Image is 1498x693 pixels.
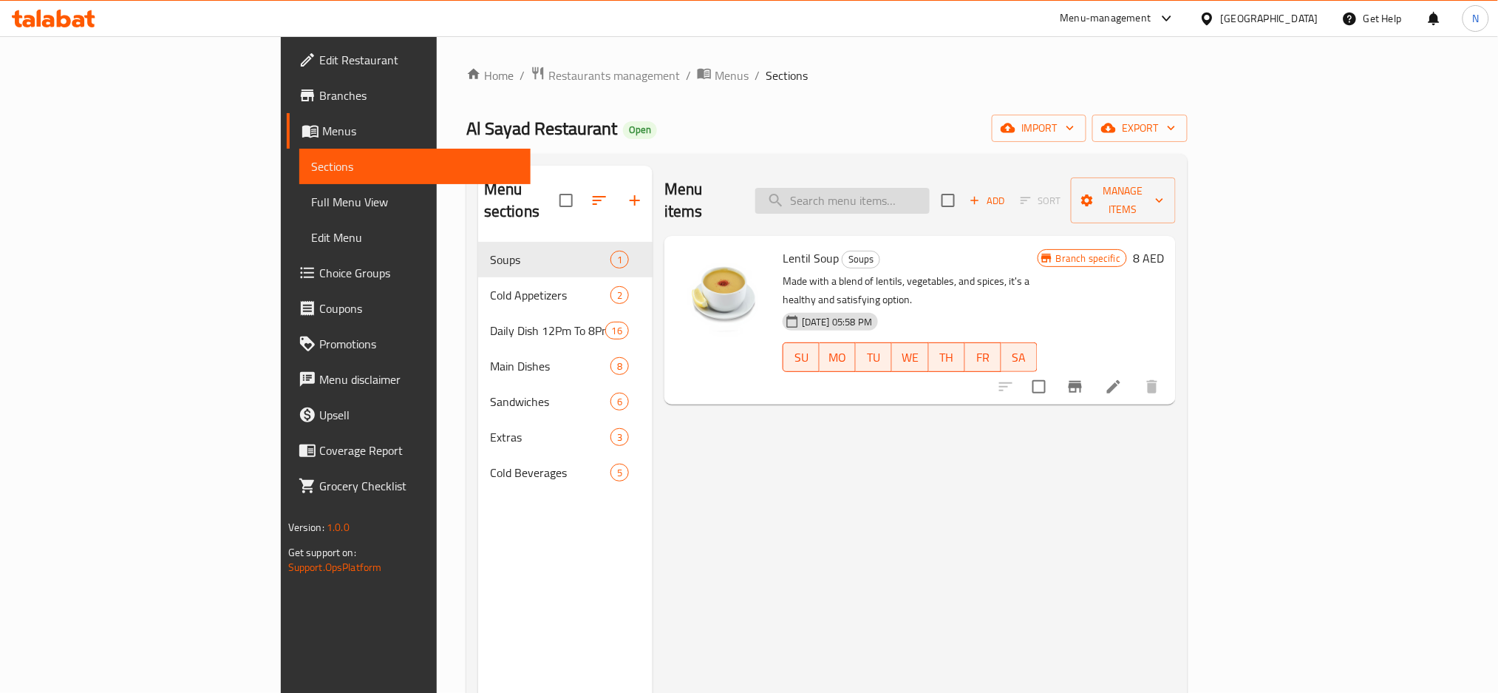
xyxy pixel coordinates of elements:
[1001,342,1038,372] button: SA
[287,113,531,149] a: Menus
[1007,347,1032,368] span: SA
[605,322,629,339] div: items
[933,185,964,216] span: Select section
[820,342,856,372] button: MO
[623,124,657,136] span: Open
[288,543,356,562] span: Get support on:
[287,468,531,504] a: Grocery Checklist
[478,242,653,277] div: Soups1
[299,149,531,184] a: Sections
[319,406,520,424] span: Upsell
[1004,119,1075,138] span: import
[862,347,886,368] span: TU
[676,248,771,342] img: Lentil Soup
[1011,189,1071,212] span: Select section first
[971,347,995,368] span: FR
[287,397,531,433] a: Upsell
[611,288,628,302] span: 2
[842,251,880,268] div: Soups
[288,518,324,537] span: Version:
[287,326,531,362] a: Promotions
[610,428,629,446] div: items
[783,272,1038,309] p: Made with a blend of lentils, vegetables, and spices, it's a healthy and satisfying option.
[319,300,520,317] span: Coupons
[288,558,382,577] a: Support.OpsPlatform
[490,322,605,339] div: Daily Dish 12Pm To 8Pm
[478,419,653,455] div: Extras3
[299,220,531,255] a: Edit Menu
[582,183,617,218] span: Sort sections
[287,255,531,291] a: Choice Groups
[287,433,531,468] a: Coverage Report
[892,342,928,372] button: WE
[327,518,350,537] span: 1.0.0
[1060,10,1151,27] div: Menu-management
[617,183,653,218] button: Add section
[478,455,653,490] div: Cold Beverages5
[490,464,610,481] div: Cold Beverages
[842,251,879,268] span: Soups
[755,67,760,84] li: /
[1104,119,1176,138] span: export
[611,395,628,409] span: 6
[490,393,610,410] span: Sandwiches
[935,347,959,368] span: TH
[319,87,520,104] span: Branches
[611,430,628,444] span: 3
[664,178,738,223] h2: Menu items
[1472,10,1479,27] span: N
[686,67,691,84] li: /
[466,112,617,145] span: Al Sayad Restaurant
[1071,178,1177,223] button: Manage items
[1050,251,1126,266] span: Branch specific
[1083,182,1165,219] span: Manage items
[611,359,628,373] span: 8
[322,122,520,140] span: Menus
[964,189,1011,212] button: Add
[1133,248,1164,268] h6: 8 AED
[478,277,653,313] div: Cold Appetizers2
[898,347,922,368] span: WE
[610,251,629,268] div: items
[478,236,653,496] nav: Menu sections
[965,342,1001,372] button: FR
[964,189,1011,212] span: Add item
[929,342,965,372] button: TH
[766,67,808,84] span: Sections
[715,67,749,84] span: Menus
[478,384,653,419] div: Sandwiches6
[490,357,610,375] span: Main Dishes
[319,442,520,459] span: Coverage Report
[319,477,520,495] span: Grocery Checklist
[992,115,1086,142] button: import
[490,428,610,446] div: Extras
[1024,371,1055,402] span: Select to update
[319,51,520,69] span: Edit Restaurant
[610,357,629,375] div: items
[551,185,582,216] span: Select all sections
[490,286,610,304] span: Cold Appetizers
[789,347,814,368] span: SU
[856,342,892,372] button: TU
[287,78,531,113] a: Branches
[825,347,850,368] span: MO
[490,251,610,268] span: Soups
[478,313,653,348] div: Daily Dish 12Pm To 8Pm16
[319,264,520,282] span: Choice Groups
[755,188,930,214] input: search
[611,253,628,267] span: 1
[1221,10,1318,27] div: [GEOGRAPHIC_DATA]
[967,192,1007,209] span: Add
[783,247,839,269] span: Lentil Soup
[311,229,520,246] span: Edit Menu
[311,193,520,211] span: Full Menu View
[287,362,531,397] a: Menu disclaimer
[606,324,628,338] span: 16
[611,466,628,480] span: 5
[796,315,878,329] span: [DATE] 05:58 PM
[1058,369,1093,405] button: Branch-specific-item
[1134,369,1170,405] button: delete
